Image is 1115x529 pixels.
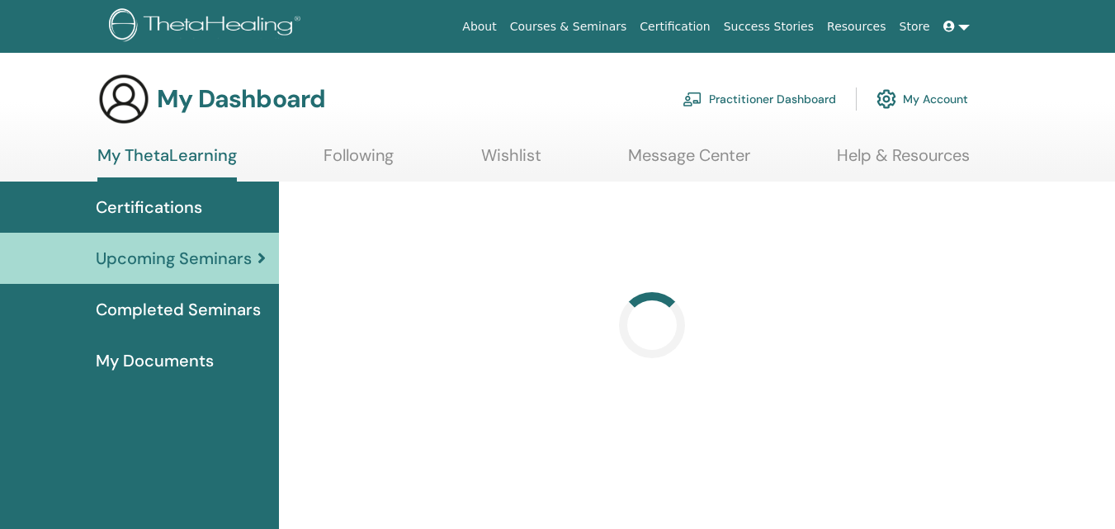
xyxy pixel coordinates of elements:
[683,92,702,106] img: chalkboard-teacher.svg
[456,12,503,42] a: About
[683,81,836,117] a: Practitioner Dashboard
[893,12,937,42] a: Store
[717,12,820,42] a: Success Stories
[96,195,202,220] span: Certifications
[324,145,394,177] a: Following
[97,73,150,125] img: generic-user-icon.jpg
[96,348,214,373] span: My Documents
[820,12,893,42] a: Resources
[96,246,252,271] span: Upcoming Seminars
[96,297,261,322] span: Completed Seminars
[481,145,541,177] a: Wishlist
[876,81,968,117] a: My Account
[109,8,306,45] img: logo.png
[628,145,750,177] a: Message Center
[157,84,325,114] h3: My Dashboard
[633,12,716,42] a: Certification
[837,145,970,177] a: Help & Resources
[97,145,237,182] a: My ThetaLearning
[876,85,896,113] img: cog.svg
[503,12,634,42] a: Courses & Seminars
